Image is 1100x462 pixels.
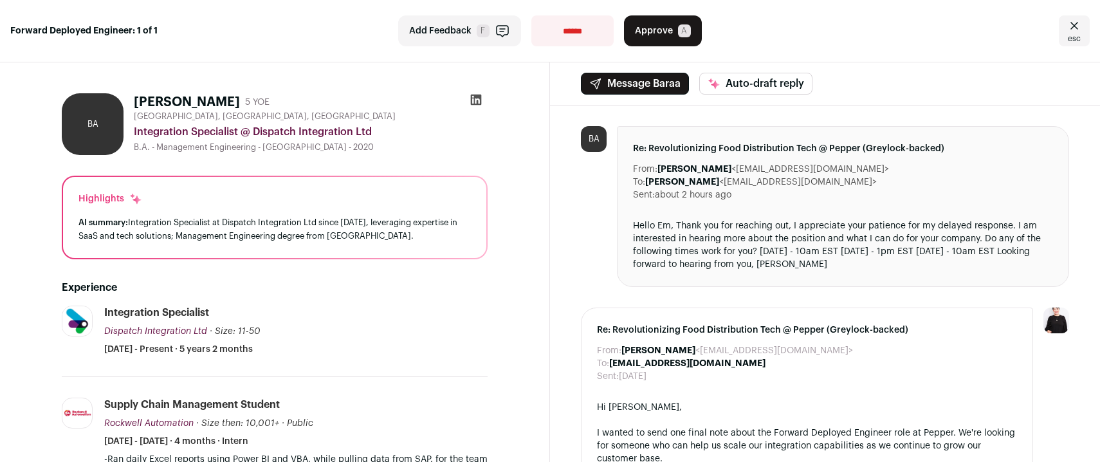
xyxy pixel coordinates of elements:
[1043,308,1069,333] img: 9240684-medium_jpg
[1068,33,1081,44] span: esc
[657,165,731,174] b: [PERSON_NAME]
[398,15,521,46] button: Add Feedback F
[619,370,646,383] dd: [DATE]
[597,324,1017,337] span: Re: Revolutionizing Food Distribution Tech @ Pepper (Greylock-backed)
[245,96,270,109] div: 5 YOE
[10,24,158,37] strong: Forward Deployed Engineer: 1 of 1
[621,346,695,355] b: [PERSON_NAME]
[609,359,765,368] b: [EMAIL_ADDRESS][DOMAIN_NAME]
[104,343,253,356] span: [DATE] - Present · 5 years 2 months
[287,419,313,428] span: Public
[699,73,812,95] button: Auto-draft reply
[104,435,248,448] span: [DATE] - [DATE] · 4 months · Intern
[134,93,240,111] h1: [PERSON_NAME]
[633,176,645,189] dt: To:
[409,24,472,37] span: Add Feedback
[645,178,719,187] b: [PERSON_NAME]
[62,280,488,295] h2: Experience
[678,24,691,37] span: A
[134,111,396,122] span: [GEOGRAPHIC_DATA], [GEOGRAPHIC_DATA], [GEOGRAPHIC_DATA]
[210,327,261,336] span: · Size: 11-50
[621,344,853,357] dd: <[EMAIL_ADDRESS][DOMAIN_NAME]>
[597,344,621,357] dt: From:
[78,218,128,226] span: AI summary:
[633,163,657,176] dt: From:
[104,327,207,336] span: Dispatch Integration Ltd
[597,357,609,370] dt: To:
[477,24,490,37] span: F
[633,189,655,201] dt: Sent:
[1059,15,1090,46] a: Close
[62,306,92,336] img: 8675a8fc16bafdffd2819946e037287b84d28e38811be31248fe25b5eb3a3b1b.jpg
[657,163,889,176] dd: <[EMAIL_ADDRESS][DOMAIN_NAME]>
[62,409,92,417] img: d3e7eed33b8987a4dffa95bc9bf556f15d8ead5594b2ebdb4d2d914cc83ba19c.jpg
[78,192,142,205] div: Highlights
[645,176,877,189] dd: <[EMAIL_ADDRESS][DOMAIN_NAME]>
[196,419,279,428] span: · Size then: 10,001+
[633,219,1053,271] div: Hello Em, Thank you for reaching out, I appreciate your patience for my delayed response. I am in...
[581,73,689,95] button: Message Baraa
[635,24,673,37] span: Approve
[282,417,284,430] span: ·
[62,93,124,155] div: BA
[104,306,209,320] div: Integration Specialist
[104,419,194,428] span: Rockwell Automation
[78,216,471,243] div: Integration Specialist at Dispatch Integration Ltd since [DATE], leveraging expertise in SaaS and...
[655,189,731,201] dd: about 2 hours ago
[134,142,488,152] div: B.A. - Management Engineering - [GEOGRAPHIC_DATA] - 2020
[624,15,702,46] button: Approve A
[134,124,488,140] div: Integration Specialist @ Dispatch Integration Ltd
[633,142,1053,155] span: Re: Revolutionizing Food Distribution Tech @ Pepper (Greylock-backed)
[581,126,607,152] div: BA
[597,401,1017,414] div: Hi [PERSON_NAME],
[597,370,619,383] dt: Sent:
[104,398,280,412] div: Supply Chain Management Student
